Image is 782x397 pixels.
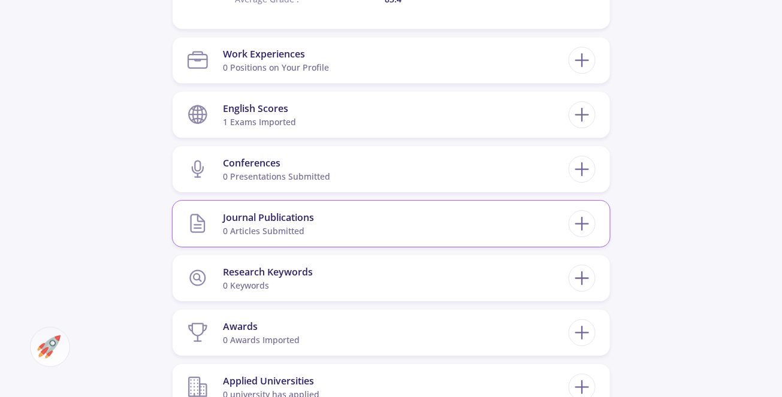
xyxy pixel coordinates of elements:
[223,210,314,225] div: Journal Publications
[37,335,61,359] img: ac-market
[223,279,313,292] div: 0 keywords
[223,61,329,74] div: 0 Positions on Your Profile
[223,225,314,237] div: 0 articles submitted
[223,374,319,388] div: Applied Universities
[223,170,330,183] div: 0 presentations submitted
[223,101,296,116] div: English Scores
[223,334,300,346] div: 0 awards imported
[223,319,300,334] div: Awards
[223,116,296,128] div: 1 exams imported
[223,265,313,279] div: Research Keywords
[223,156,330,170] div: Conferences
[223,47,329,61] div: Work Experiences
